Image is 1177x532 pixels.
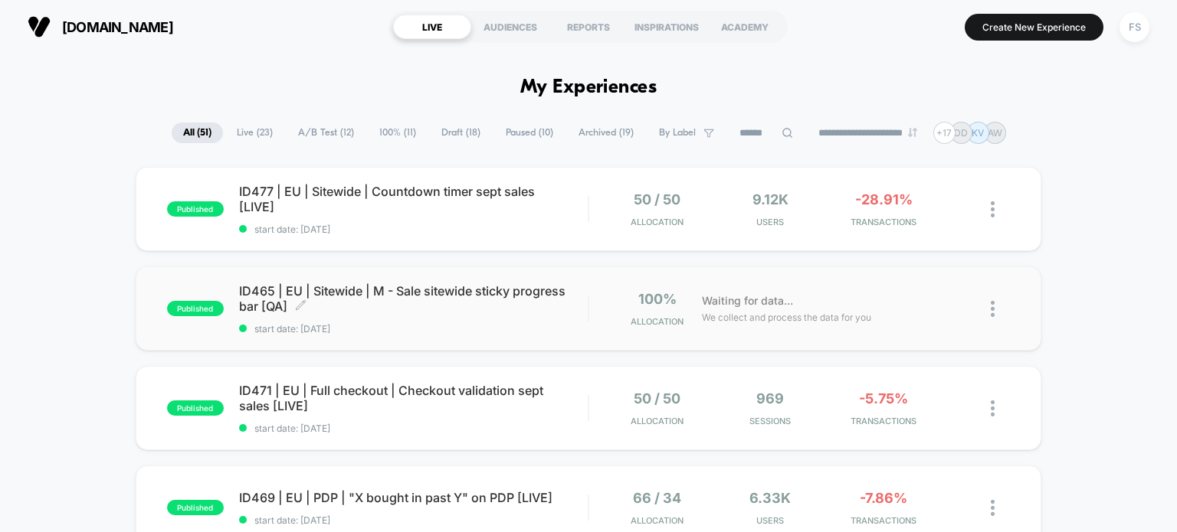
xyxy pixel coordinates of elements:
[239,184,588,214] span: ID477 | EU | Sitewide | Countdown timer sept sales [LIVE]
[659,127,696,139] span: By Label
[855,191,913,207] span: -28.91%
[225,122,284,143] span: Live ( 23 )
[549,15,628,39] div: REPORTS
[239,514,588,526] span: start date: [DATE]
[706,15,784,39] div: ACADEMY
[167,301,224,316] span: published
[633,490,681,506] span: 66 / 34
[954,127,968,139] p: DD
[634,390,680,406] span: 50 / 50
[717,515,823,526] span: Users
[631,416,684,426] span: Allocation
[859,390,908,406] span: -5.75%
[239,323,588,335] span: start date: [DATE]
[634,191,680,207] span: 50 / 50
[172,122,223,143] span: All ( 51 )
[702,292,793,309] span: Waiting for data...
[702,310,871,325] span: We collect and process the data for you
[991,201,995,217] img: close
[631,316,684,327] span: Allocation
[471,15,549,39] div: AUDIENCES
[831,217,936,227] span: TRANSACTIONS
[167,400,224,416] span: published
[831,416,936,426] span: TRANSACTIONS
[756,390,784,406] span: 969
[831,515,936,526] span: TRANSACTIONS
[991,301,995,317] img: close
[638,291,677,307] span: 100%
[28,15,51,38] img: Visually logo
[239,423,588,434] span: start date: [DATE]
[287,122,366,143] span: A/B Test ( 12 )
[167,201,224,217] span: published
[749,490,791,506] span: 6.33k
[393,15,471,39] div: LIVE
[988,127,1002,139] p: AW
[965,14,1103,41] button: Create New Experience
[628,15,706,39] div: INSPIRATIONS
[991,400,995,416] img: close
[368,122,428,143] span: 100% ( 11 )
[1115,11,1154,43] button: FS
[991,500,995,516] img: close
[908,128,917,137] img: end
[752,191,788,207] span: 9.12k
[717,217,823,227] span: Users
[239,224,588,235] span: start date: [DATE]
[1120,12,1149,42] div: FS
[239,283,588,314] span: ID465 | EU | Sitewide | M - Sale sitewide sticky progress bar [QA]
[717,416,823,426] span: Sessions
[430,122,492,143] span: Draft ( 18 )
[62,19,173,35] span: [DOMAIN_NAME]
[239,383,588,413] span: ID471 | EU | Full checkout | Checkout validation sept sales [LIVE]
[631,515,684,526] span: Allocation
[23,15,178,39] button: [DOMAIN_NAME]
[631,217,684,227] span: Allocation
[494,122,565,143] span: Paused ( 10 )
[567,122,645,143] span: Archived ( 19 )
[520,77,657,99] h1: My Experiences
[167,500,224,515] span: published
[860,490,907,506] span: -7.86%
[933,122,956,144] div: + 17
[239,490,588,505] span: ID469 | EU | PDP | "X bought in past Y" on PDP [LIVE]
[972,127,984,139] p: KV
